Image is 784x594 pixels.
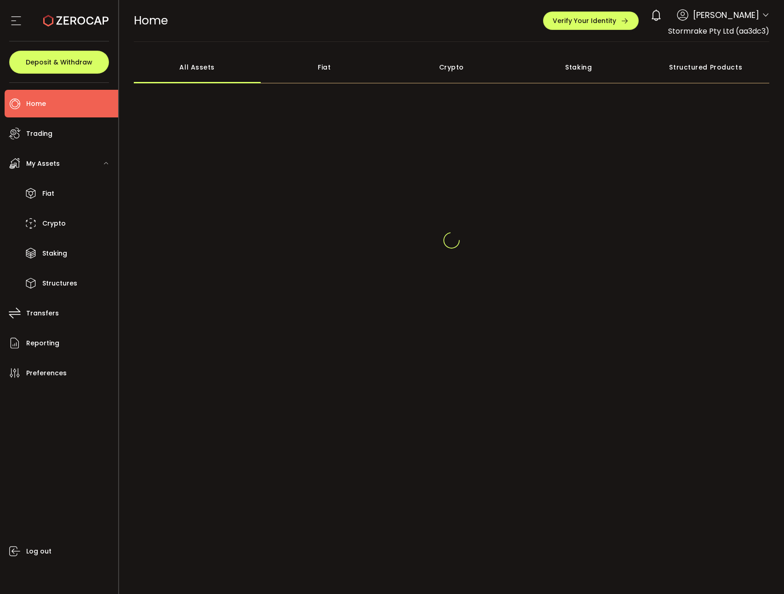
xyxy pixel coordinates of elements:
[26,367,67,380] span: Preferences
[42,187,54,200] span: Fiat
[388,51,515,83] div: Crypto
[26,97,46,111] span: Home
[693,9,759,21] span: [PERSON_NAME]
[543,12,639,30] button: Verify Your Identity
[42,217,66,230] span: Crypto
[668,26,769,36] span: Stormrake Pty Ltd (aa3dc3)
[9,51,109,74] button: Deposit & Withdraw
[26,127,52,140] span: Trading
[26,59,92,65] span: Deposit & Withdraw
[26,337,59,350] span: Reporting
[26,157,60,170] span: My Assets
[134,51,261,83] div: All Assets
[642,51,770,83] div: Structured Products
[515,51,642,83] div: Staking
[42,247,67,260] span: Staking
[42,277,77,290] span: Structures
[553,17,616,24] span: Verify Your Identity
[134,12,168,29] span: Home
[26,545,52,558] span: Log out
[26,307,59,320] span: Transfers
[261,51,388,83] div: Fiat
